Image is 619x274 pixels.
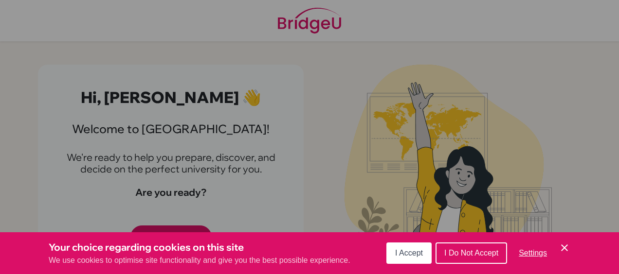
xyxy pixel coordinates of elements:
[49,255,350,266] p: We use cookies to optimise site functionality and give you the best possible experience.
[559,242,570,254] button: Save and close
[519,249,547,257] span: Settings
[511,243,555,263] button: Settings
[386,242,432,264] button: I Accept
[436,242,507,264] button: I Do Not Accept
[49,240,350,255] h3: Your choice regarding cookies on this site
[444,249,498,257] span: I Do Not Accept
[395,249,423,257] span: I Accept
